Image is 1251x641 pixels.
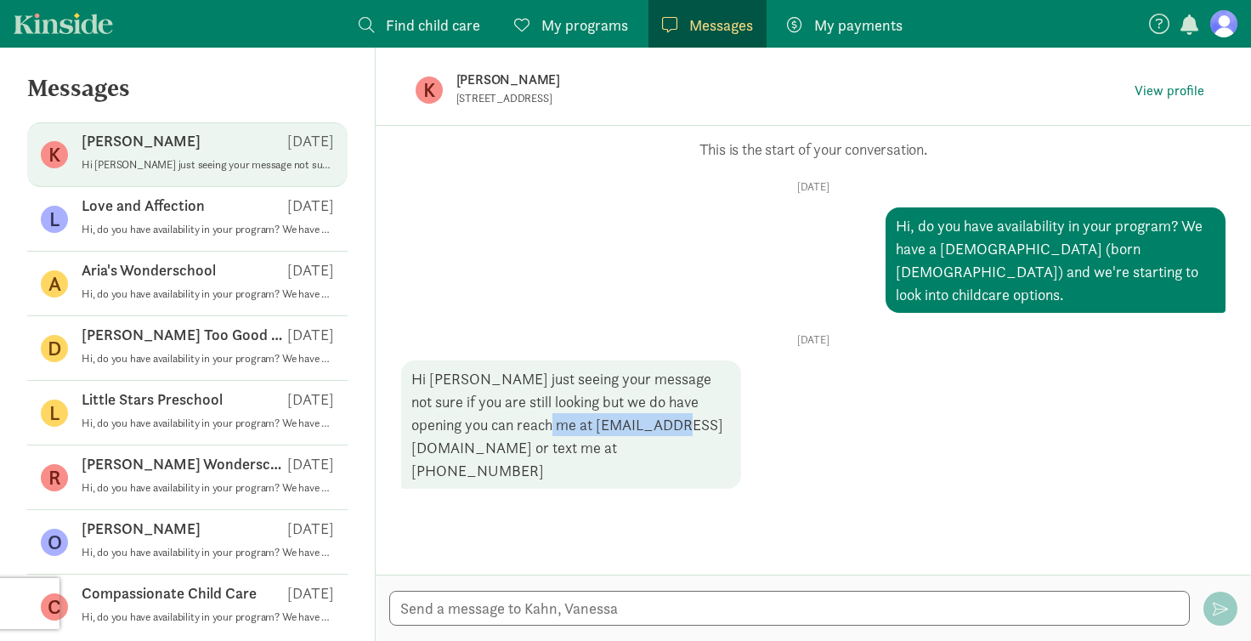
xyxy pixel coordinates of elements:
p: Aria's Wonderschool [82,260,216,281]
p: Hi, do you have availability in your program? We have a [DEMOGRAPHIC_DATA] (born [DEMOGRAPHIC_DAT... [82,287,334,301]
p: Hi, do you have availability in your program? We have a [DEMOGRAPHIC_DATA] (born [DEMOGRAPHIC_DAT... [82,417,334,430]
p: [PERSON_NAME] [82,519,201,539]
p: [DATE] [287,583,334,604]
figure: D [41,335,68,362]
p: Compassionate Child Care [82,583,257,604]
p: Hi, do you have availability in your program? We have a [DEMOGRAPHIC_DATA] (born [DEMOGRAPHIC_DAT... [82,223,334,236]
p: [PERSON_NAME] [456,68,992,92]
p: [DATE] [401,180,1226,194]
figure: O [41,529,68,556]
span: Find child care [386,14,480,37]
p: Love and Affection [82,196,205,216]
p: Little Stars Preschool [82,389,223,410]
figure: K [416,77,443,104]
div: Hi, do you have availability in your program? We have a [DEMOGRAPHIC_DATA] (born [DEMOGRAPHIC_DAT... [886,207,1226,313]
p: [DATE] [287,454,334,474]
p: [PERSON_NAME] Too Good Daycare [82,325,287,345]
span: My payments [814,14,903,37]
figure: K [41,141,68,168]
span: View profile [1135,81,1204,101]
p: [STREET_ADDRESS] [456,92,873,105]
button: View profile [1128,79,1211,103]
p: Hi, do you have availability in your program? We have a [DEMOGRAPHIC_DATA] (born [DEMOGRAPHIC_DAT... [82,546,334,559]
figure: L [41,400,68,427]
p: [DATE] [287,325,334,345]
span: Messages [689,14,753,37]
p: [DATE] [287,389,334,410]
p: This is the start of your conversation. [401,139,1226,160]
p: [DATE] [287,519,334,539]
a: View profile [1128,78,1211,103]
span: My programs [541,14,628,37]
p: [DATE] [287,260,334,281]
p: Hi [PERSON_NAME] just seeing your message not sure if you are still looking but we do have openin... [82,158,334,172]
p: [DATE] [287,196,334,216]
p: Hi, do you have availability in your program? We have a [DEMOGRAPHIC_DATA] (born [DEMOGRAPHIC_DAT... [82,481,334,495]
p: Hi, do you have availability in your program? We have a [DEMOGRAPHIC_DATA] (born [DEMOGRAPHIC_DAT... [82,610,334,624]
figure: A [41,270,68,298]
div: Hi [PERSON_NAME] just seeing your message not sure if you are still looking but we do have openin... [401,360,741,489]
p: [DATE] [287,131,334,151]
a: Kinside [14,13,113,34]
p: [PERSON_NAME] [82,131,201,151]
p: [DATE] [401,333,1226,347]
p: Hi, do you have availability in your program? We have a [DEMOGRAPHIC_DATA] (born [DEMOGRAPHIC_DAT... [82,352,334,366]
p: [PERSON_NAME] Wonderschool [82,454,287,474]
figure: R [41,464,68,491]
figure: L [41,206,68,233]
